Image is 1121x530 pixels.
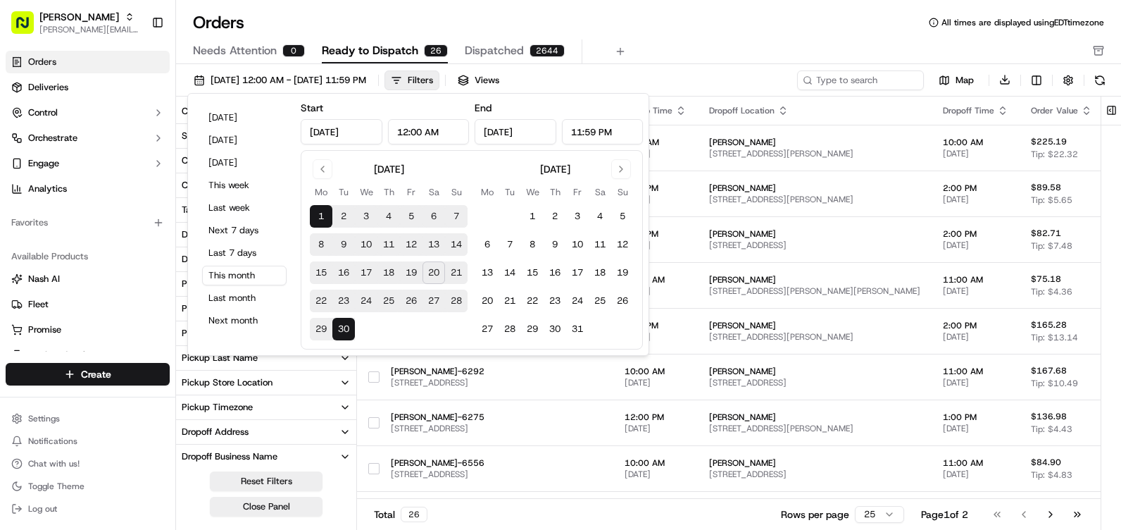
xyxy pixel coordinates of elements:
[611,261,634,284] button: 19
[1031,365,1067,376] span: $167.68
[202,243,287,263] button: Last 7 days
[211,74,366,87] span: [DATE] 12:00 AM - [DATE] 11:59 PM
[391,469,602,480] span: [STREET_ADDRESS]
[11,298,164,311] a: Fleet
[176,99,356,123] button: City
[355,205,377,228] button: 3
[521,290,544,312] button: 22
[943,105,1008,116] div: Dropoff Time
[943,228,1008,240] span: 2:00 PM
[182,154,215,167] div: Country
[611,159,631,179] button: Go to next month
[176,445,356,469] button: Dropoff Business Name
[182,327,258,340] div: Pickup First Name
[943,331,1008,343] span: [DATE]
[943,194,1008,205] span: [DATE]
[709,228,920,240] span: [PERSON_NAME]
[6,76,170,99] a: Deliveries
[391,366,602,377] span: [PERSON_NAME]-6292
[943,183,1008,194] span: 2:00 PM
[6,431,170,451] button: Notifications
[202,198,287,218] button: Last week
[202,266,287,285] button: This month
[589,185,611,199] th: Saturday
[48,135,231,149] div: Start new chat
[566,318,589,340] button: 31
[6,245,170,268] div: Available Products
[797,70,924,90] input: Type to search
[6,409,170,429] button: Settings
[611,290,634,312] button: 26
[499,261,521,284] button: 14
[133,204,226,218] span: API Documentation
[176,198,356,222] button: Tags
[709,469,920,480] span: [STREET_ADDRESS]
[6,344,170,366] button: Product Catalog
[6,101,170,124] button: Control
[445,233,468,256] button: 14
[544,185,566,199] th: Thursday
[625,285,687,297] span: [DATE]
[709,423,920,434] span: [STREET_ADDRESS][PERSON_NAME]
[625,228,687,240] span: 1:00 PM
[8,199,113,224] a: 📗Knowledge Base
[391,423,602,434] span: [STREET_ADDRESS]
[475,119,556,144] input: Date
[310,233,332,256] button: 8
[310,185,332,199] th: Monday
[377,233,400,256] button: 11
[1031,411,1067,422] span: $136.98
[1031,286,1072,297] span: Tip: $4.36
[355,185,377,199] th: Wednesday
[176,297,356,321] button: Pickup Business Name
[176,124,356,148] button: State
[182,179,230,192] div: Creation By
[28,481,84,492] span: Toggle Theme
[943,366,1008,377] span: 11:00 AM
[941,17,1104,28] span: All times are displayed using EDT timezone
[709,366,920,377] span: [PERSON_NAME]
[475,74,499,87] span: Views
[709,285,920,297] span: [STREET_ADDRESS][PERSON_NAME][PERSON_NAME]
[99,238,170,249] a: Powered byPylon
[301,101,323,114] label: Start
[943,412,1008,423] span: 1:00 PM
[943,137,1008,148] span: 10:00 AM
[210,472,322,491] button: Reset Filters
[625,457,687,469] span: 10:00 AM
[476,261,499,284] button: 13
[625,469,687,480] span: [DATE]
[530,44,565,57] div: 2644
[709,183,920,194] span: [PERSON_NAME]
[709,412,920,423] span: [PERSON_NAME]
[391,377,602,388] span: [STREET_ADDRESS]
[28,458,80,469] span: Chat with us!
[544,233,566,256] button: 9
[544,290,566,312] button: 23
[422,205,445,228] button: 6
[422,185,445,199] th: Saturday
[6,363,170,386] button: Create
[943,377,1008,388] span: [DATE]
[39,10,119,24] button: [PERSON_NAME]
[37,91,253,106] input: Got a question? Start typing here...
[6,319,170,341] button: Promise
[377,290,400,312] button: 25
[589,233,611,256] button: 11
[589,290,611,312] button: 25
[202,175,287,195] button: This week
[182,105,199,118] div: City
[310,290,332,312] button: 22
[943,423,1008,434] span: [DATE]
[408,74,433,87] div: Filters
[709,320,920,331] span: [PERSON_NAME]
[310,205,332,228] button: 1
[355,290,377,312] button: 24
[625,377,687,388] span: [DATE]
[566,261,589,284] button: 17
[499,290,521,312] button: 21
[28,349,96,362] span: Product Catalog
[384,70,439,90] button: Filters
[310,318,332,340] button: 29
[28,413,60,424] span: Settings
